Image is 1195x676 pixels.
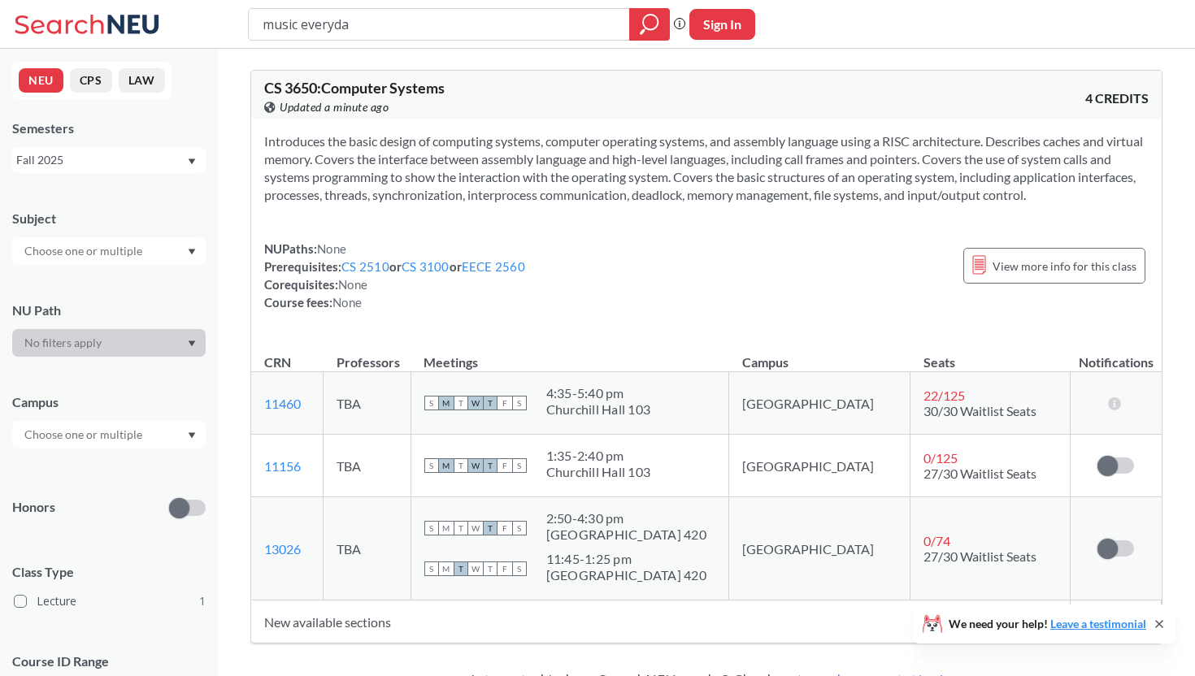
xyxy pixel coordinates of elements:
[324,337,411,372] th: Professors
[468,458,483,473] span: W
[264,396,301,411] a: 11460
[949,618,1146,630] span: We need your help!
[729,337,910,372] th: Campus
[324,372,411,435] td: TBA
[16,241,153,261] input: Choose one or multiple
[12,301,206,319] div: NU Path
[264,79,445,97] span: CS 3650 : Computer Systems
[546,464,651,480] div: Churchill Hall 103
[462,259,525,274] a: EECE 2560
[188,158,196,165] svg: Dropdown arrow
[70,68,112,93] button: CPS
[546,526,706,543] div: [GEOGRAPHIC_DATA] 420
[439,458,454,473] span: M
[546,385,651,401] div: 4:35 - 5:40 pm
[923,388,965,403] span: 22 / 125
[19,68,63,93] button: NEU
[993,256,1136,276] span: View more info for this class
[424,521,439,535] span: S
[512,458,527,473] span: S
[1085,89,1149,107] span: 4 CREDITS
[251,600,1071,643] td: New available sections
[424,396,439,410] span: S
[341,259,389,274] a: CS 2510
[910,337,1071,372] th: Seats
[12,421,206,448] div: Dropdown arrow
[498,458,512,473] span: F
[411,337,729,372] th: Meetings
[119,68,165,93] button: LAW
[12,652,206,671] p: Course ID Range
[498,561,512,576] span: F
[498,396,512,410] span: F
[629,8,670,41] div: magnifying glass
[199,592,206,610] span: 1
[188,340,196,347] svg: Dropdown arrow
[424,561,439,576] span: S
[483,521,498,535] span: T
[546,448,651,464] div: 1:35 - 2:40 pm
[729,435,910,497] td: [GEOGRAPHIC_DATA]
[12,393,206,411] div: Campus
[923,450,958,466] span: 0 / 125
[729,497,910,600] td: [GEOGRAPHIC_DATA]
[261,11,618,38] input: Class, professor, course number, "phrase"
[1071,337,1162,372] th: Notifications
[454,561,468,576] span: T
[640,13,659,36] svg: magnifying glass
[280,98,389,116] span: Updated a minute ago
[264,541,301,557] a: 13026
[923,466,1036,481] span: 27/30 Waitlist Seats
[12,563,206,581] span: Class Type
[188,432,196,439] svg: Dropdown arrow
[439,396,454,410] span: M
[546,551,706,567] div: 11:45 - 1:25 pm
[12,210,206,227] div: Subject
[923,548,1036,564] span: 27/30 Waitlist Seats
[512,396,527,410] span: S
[923,403,1036,418] span: 30/30 Waitlist Seats
[12,147,206,173] div: Fall 2025Dropdown arrow
[12,498,55,517] p: Honors
[12,237,206,265] div: Dropdown arrow
[546,567,706,583] div: [GEOGRAPHIC_DATA] 420
[439,561,454,576] span: M
[454,458,468,473] span: T
[264,353,291,371] div: CRN
[454,521,468,535] span: T
[16,151,186,169] div: Fall 2025
[439,521,454,535] span: M
[14,591,206,612] label: Lecture
[468,561,483,576] span: W
[12,119,206,137] div: Semesters
[264,240,525,311] div: NUPaths: Prerequisites: or or Corequisites: Course fees:
[923,533,950,548] span: 0 / 74
[12,329,206,357] div: Dropdown arrow
[16,425,153,444] input: Choose one or multiple
[546,401,651,418] div: Churchill Hall 103
[402,259,450,274] a: CS 3100
[324,435,411,497] td: TBA
[424,458,439,473] span: S
[689,9,755,40] button: Sign In
[498,521,512,535] span: F
[483,458,498,473] span: T
[483,561,498,576] span: T
[512,561,527,576] span: S
[317,241,346,256] span: None
[264,132,1149,204] section: Introduces the basic design of computing systems, computer operating systems, and assembly langua...
[512,521,527,535] span: S
[729,372,910,435] td: [GEOGRAPHIC_DATA]
[332,295,362,310] span: None
[546,510,706,526] div: 2:50 - 4:30 pm
[338,277,367,292] span: None
[264,458,301,474] a: 11156
[468,396,483,410] span: W
[483,396,498,410] span: T
[468,521,483,535] span: W
[188,249,196,255] svg: Dropdown arrow
[454,396,468,410] span: T
[324,497,411,600] td: TBA
[1050,617,1146,630] a: Leave a testimonial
